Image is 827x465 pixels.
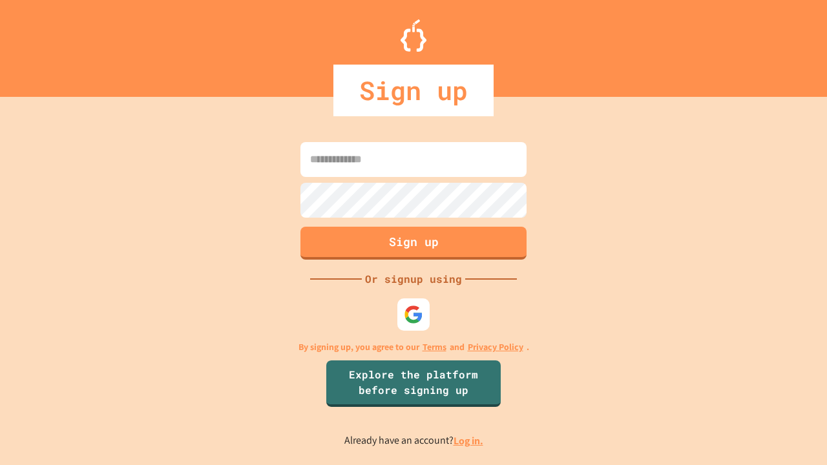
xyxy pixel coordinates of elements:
[404,305,423,324] img: google-icon.svg
[326,360,501,407] a: Explore the platform before signing up
[468,340,523,354] a: Privacy Policy
[773,413,814,452] iframe: chat widget
[362,271,465,287] div: Or signup using
[300,227,527,260] button: Sign up
[401,19,426,52] img: Logo.svg
[454,434,483,448] a: Log in.
[423,340,446,354] a: Terms
[333,65,494,116] div: Sign up
[298,340,529,354] p: By signing up, you agree to our and .
[344,433,483,449] p: Already have an account?
[720,357,814,412] iframe: chat widget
